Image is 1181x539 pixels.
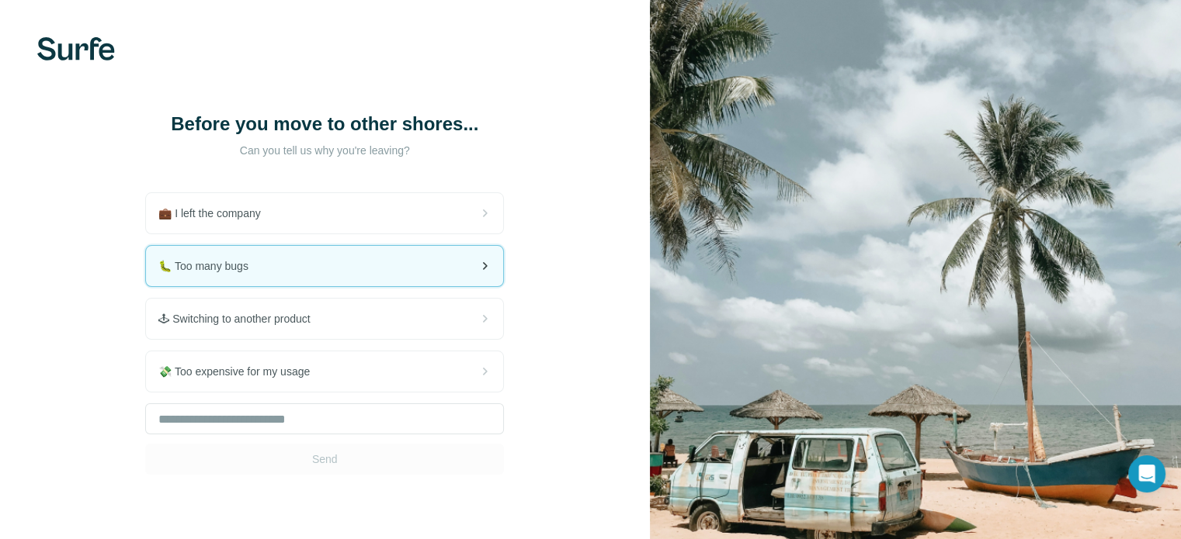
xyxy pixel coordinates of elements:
h1: Before you move to other shores... [169,112,480,136]
span: 🕹 Switching to another product [158,311,322,327]
p: Can you tell us why you're leaving? [169,143,480,158]
span: 🐛 Too many bugs [158,258,261,274]
img: Surfe's logo [37,37,115,60]
div: Open Intercom Messenger [1128,455,1165,492]
span: 💸 Too expensive for my usage [158,364,322,379]
span: 💼 I left the company [158,206,273,221]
